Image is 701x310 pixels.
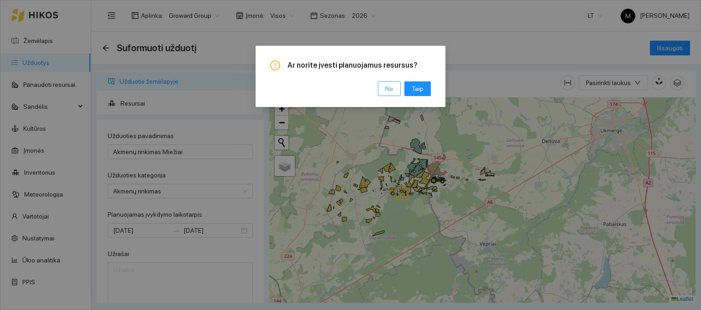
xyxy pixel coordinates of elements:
span: Ne [385,84,393,94]
span: Ar norite įvesti planuojamus resursus? [288,60,431,70]
button: Taip [404,81,431,96]
button: Ne [378,81,401,96]
span: Taip [412,84,424,94]
span: exclamation-circle [270,60,280,70]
